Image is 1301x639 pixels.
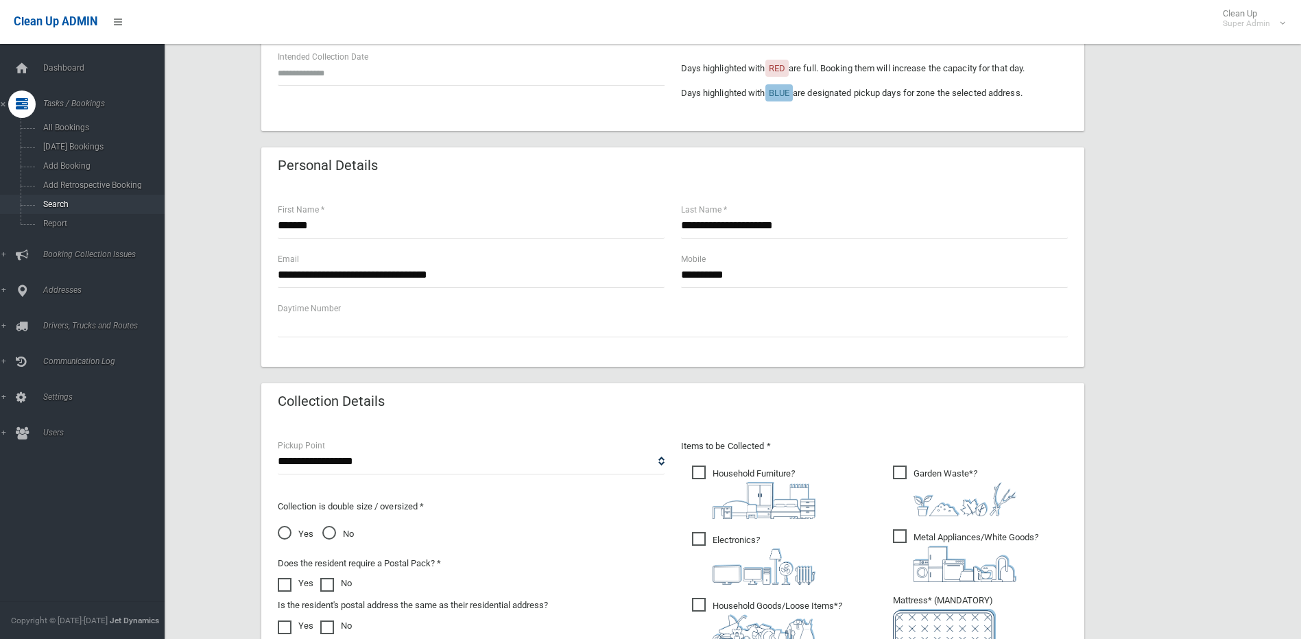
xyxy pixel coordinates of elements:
[278,498,665,515] p: Collection is double size / oversized *
[39,392,175,402] span: Settings
[39,142,163,152] span: [DATE] Bookings
[261,152,394,179] header: Personal Details
[11,616,108,625] span: Copyright © [DATE]-[DATE]
[1216,8,1284,29] span: Clean Up
[14,15,97,28] span: Clean Up ADMIN
[110,616,159,625] strong: Jet Dynamics
[320,618,352,634] label: No
[39,200,163,209] span: Search
[39,357,175,366] span: Communication Log
[39,219,163,228] span: Report
[261,388,401,415] header: Collection Details
[39,285,175,295] span: Addresses
[893,529,1038,582] span: Metal Appliances/White Goods
[769,88,789,98] span: BLUE
[39,63,175,73] span: Dashboard
[39,99,175,108] span: Tasks / Bookings
[681,438,1068,455] p: Items to be Collected *
[39,428,175,437] span: Users
[39,250,175,259] span: Booking Collection Issues
[713,482,815,519] img: aa9efdbe659d29b613fca23ba79d85cb.png
[713,535,815,585] i: ?
[681,60,1068,77] p: Days highlighted with are full. Booking them will increase the capacity for that day.
[278,555,441,572] label: Does the resident require a Postal Pack? *
[681,85,1068,101] p: Days highlighted with are designated pickup days for zone the selected address.
[914,468,1016,516] i: ?
[769,63,785,73] span: RED
[914,532,1038,582] i: ?
[278,575,313,592] label: Yes
[893,466,1016,516] span: Garden Waste*
[322,526,354,542] span: No
[692,532,815,585] span: Electronics
[914,546,1016,582] img: 36c1b0289cb1767239cdd3de9e694f19.png
[1223,19,1270,29] small: Super Admin
[39,180,163,190] span: Add Retrospective Booking
[713,468,815,519] i: ?
[713,548,815,585] img: 394712a680b73dbc3d2a6a3a7ffe5a07.png
[914,482,1016,516] img: 4fd8a5c772b2c999c83690221e5242e0.png
[278,597,548,614] label: Is the resident's postal address the same as their residential address?
[320,575,352,592] label: No
[39,123,163,132] span: All Bookings
[278,618,313,634] label: Yes
[692,466,815,519] span: Household Furniture
[39,161,163,171] span: Add Booking
[39,321,175,330] span: Drivers, Trucks and Routes
[278,526,313,542] span: Yes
